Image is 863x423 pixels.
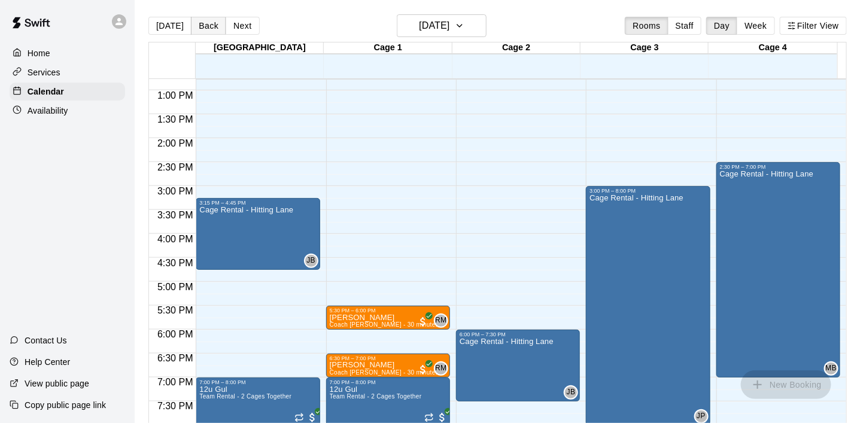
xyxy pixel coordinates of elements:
span: 1:00 PM [154,90,196,101]
p: Contact Us [25,334,67,346]
span: Coach [PERSON_NAME] - 30 minutes [330,369,439,376]
span: JP [697,410,706,422]
span: You don't have the permission to add bookings [741,379,831,389]
span: 7:30 PM [154,401,196,412]
span: 4:30 PM [154,258,196,268]
span: 4:00 PM [154,234,196,244]
div: Cage 2 [452,42,581,54]
div: 7:00 PM – 8:00 PM [199,379,248,385]
span: Mike Boyd [829,361,838,376]
span: 6:00 PM [154,330,196,340]
span: All customers have paid [417,316,429,328]
button: Week [737,17,774,35]
span: JB [306,255,315,267]
div: Rick McCleskey [434,361,448,376]
span: 3:30 PM [154,210,196,220]
div: Jacob Boyd [304,254,318,268]
span: MB [825,363,837,375]
span: 3:00 PM [154,186,196,196]
a: Availability [10,102,125,120]
p: Copy public page link [25,399,106,411]
div: 2:30 PM – 7:00 PM [720,164,769,170]
div: Jacob Boyd [564,385,578,400]
span: Team Rental - 2 Cages Together [330,393,422,400]
span: 7:00 PM [154,378,196,388]
p: Availability [28,105,68,117]
div: 5:30 PM – 6:00 PM: Raelyn Rogers [326,306,450,330]
div: 3:15 PM – 4:45 PM: Cage Rental - Hitting Lane [196,198,320,270]
span: Jacob Boyd [309,254,318,268]
span: RM [435,363,446,375]
div: 6:00 PM – 7:30 PM: Cage Rental - Hitting Lane [456,330,580,401]
span: 1:30 PM [154,114,196,124]
span: 5:00 PM [154,282,196,292]
span: 5:30 PM [154,306,196,316]
span: Recurring event [424,413,434,422]
div: 5:30 PM – 6:00 PM [330,308,379,314]
span: 2:30 PM [154,162,196,172]
span: Coach [PERSON_NAME] - 30 minutes [330,321,439,328]
span: All customers have paid [417,364,429,376]
button: [DATE] [397,14,487,37]
span: 6:30 PM [154,354,196,364]
p: Home [28,47,50,59]
button: Filter View [780,17,847,35]
span: Rick McCleskey [439,361,448,376]
span: Rick McCleskey [439,314,448,328]
button: Next [226,17,259,35]
div: 3:15 PM – 4:45 PM [199,200,248,206]
p: View public page [25,378,89,389]
div: Cage 4 [709,42,837,54]
p: Services [28,66,60,78]
span: Team Rental - 2 Cages Together [199,393,291,400]
button: Rooms [625,17,668,35]
button: Back [191,17,226,35]
div: 6:30 PM – 7:00 PM [330,355,379,361]
h6: [DATE] [419,17,449,34]
a: Calendar [10,83,125,101]
button: [DATE] [148,17,192,35]
p: Help Center [25,356,70,368]
button: Staff [668,17,702,35]
span: Jacob Boyd [569,385,578,400]
button: Day [706,17,737,35]
div: 7:00 PM – 8:00 PM [330,379,379,385]
div: 6:30 PM – 7:00 PM: Kace Bryant [326,354,450,378]
a: Services [10,63,125,81]
div: [GEOGRAPHIC_DATA] [196,42,324,54]
a: Home [10,44,125,62]
span: JB [567,387,576,398]
div: Mike Boyd [824,361,838,376]
div: Cage 1 [324,42,452,54]
span: RM [435,315,446,327]
span: 2:00 PM [154,138,196,148]
div: 6:00 PM – 7:30 PM [460,331,509,337]
div: Cage 3 [581,42,709,54]
div: 2:30 PM – 7:00 PM: Cage Rental - Hitting Lane [716,162,840,378]
span: Recurring event [294,413,304,422]
p: Calendar [28,86,64,98]
div: Rick McCleskey [434,314,448,328]
div: 3:00 PM – 8:00 PM [589,188,639,194]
